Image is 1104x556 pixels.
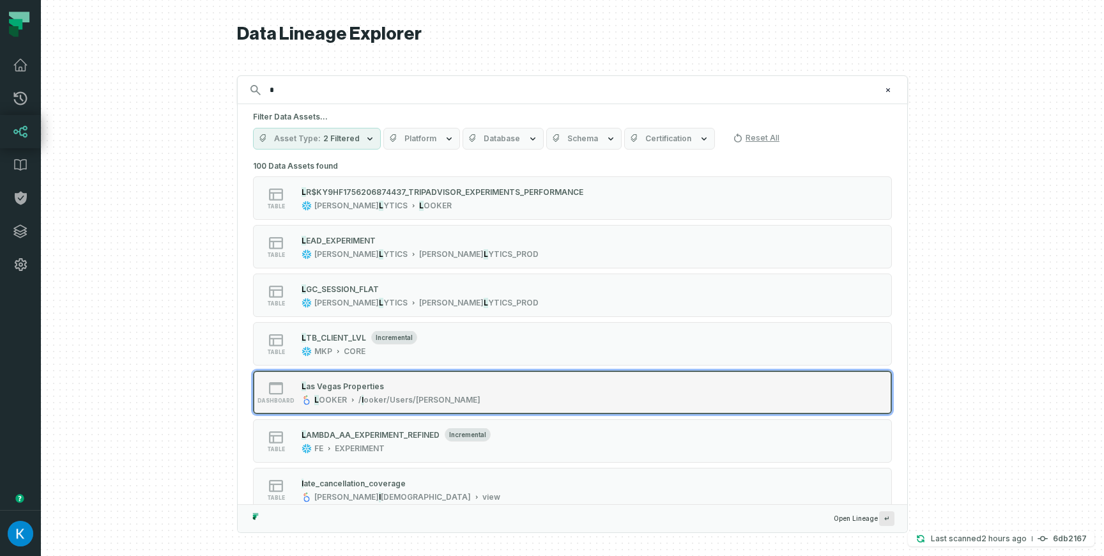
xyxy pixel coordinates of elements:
[728,128,785,148] button: Reset All
[306,430,440,440] span: AMBDA_AA_EXPERIMENT_REFINED
[314,346,332,357] div: MKP
[879,511,894,526] span: Press ↵ to add a new Data Asset to the graph
[335,444,385,454] div: EXPERIMENT
[314,298,379,308] span: [PERSON_NAME]
[445,428,491,442] span: incremental
[314,298,408,308] div: ANALYTICS
[319,395,347,405] span: OOKER
[253,225,892,268] button: table[PERSON_NAME]LYTICS[PERSON_NAME]LYTICS_PROD
[8,521,33,546] img: avatar of Kosta Shougaev
[267,300,285,307] span: table
[419,298,539,308] div: ANALYTICS_PROD
[908,531,1094,546] button: Last scanned[DATE] 12:44:16 PM6db2167
[463,128,544,150] button: Database
[358,395,362,405] span: /
[314,249,379,259] span: [PERSON_NAME]
[931,532,1027,545] p: Last scanned
[379,492,381,502] mark: l
[383,249,408,259] span: YTICS
[237,23,908,45] h1: Data Lineage Explorer
[834,511,894,526] span: Open Lineage
[567,134,598,144] span: Schema
[238,157,907,504] div: Suggestions
[419,201,452,211] div: LOOKER
[253,371,892,414] button: dashboardLOOKER/looker/Users/[PERSON_NAME]
[358,395,480,405] div: /looker/Users/Michiel Bos
[379,298,383,308] mark: L
[274,134,321,144] span: Asset Type
[267,252,285,258] span: table
[381,492,471,502] span: [DEMOGRAPHIC_DATA]
[314,249,408,259] div: ANALYTICS
[882,84,894,97] button: Clear search query
[488,249,539,259] span: YTICS_PROD
[314,201,408,211] div: ANALYTICS
[379,249,383,259] mark: L
[404,134,436,144] span: Platform
[624,128,715,150] button: Certification
[302,284,306,294] mark: L
[302,382,306,391] mark: L
[303,479,406,488] span: ate_cancellation_coverage
[362,395,364,405] mark: l
[419,249,539,259] div: ANALYTICS_PROD
[253,128,381,150] button: Asset Type2 Filtered
[267,446,285,452] span: table
[371,330,417,344] span: incremental
[379,201,383,211] mark: L
[344,346,365,357] div: CORE
[253,112,892,122] h5: Filter Data Assets...
[253,322,892,366] button: tableincrementalMKPCORE
[14,493,26,504] div: Tooltip anchor
[981,534,1027,543] relative-time: Aug 27, 2025, 12:44 PM GMT+3
[383,298,408,308] span: YTICS
[645,134,691,144] span: Certification
[419,298,484,308] span: [PERSON_NAME]
[383,128,460,150] button: Platform
[484,249,488,259] mark: L
[314,492,379,502] span: [PERSON_NAME]
[546,128,622,150] button: Schema
[1053,535,1087,543] h4: 6db2167
[302,430,306,440] mark: L
[253,176,892,220] button: table[PERSON_NAME]LYTICSLOOKER
[306,284,379,294] span: GC_SESSION_FLAT
[257,398,295,404] span: dashboard
[314,395,319,405] mark: L
[419,249,484,259] span: [PERSON_NAME]
[267,203,285,210] span: table
[302,333,306,343] mark: L
[253,419,892,463] button: tableincrementalFEEXPERIMENT
[314,201,379,211] span: [PERSON_NAME]
[323,134,360,144] span: 2 Filtered
[267,349,285,355] span: table
[306,382,384,391] span: as Vegas Properties
[484,298,488,308] mark: L
[424,201,452,211] span: OOKER
[302,479,303,488] mark: l
[364,395,480,405] span: ooker/Users/[PERSON_NAME]
[419,201,424,211] mark: L
[302,187,306,197] mark: L
[383,201,408,211] span: YTICS
[253,468,892,511] button: table[PERSON_NAME]l[DEMOGRAPHIC_DATA]view
[306,236,376,245] span: EAD_EXPERIMENT
[482,492,500,502] div: view
[306,187,583,197] span: R$KY9HF1756206874437_TRIPADVISOR_EXPERIMENTS_PERFORMANCE
[302,236,306,245] mark: L
[306,333,366,343] span: TB_CLIENT_LVL
[488,298,539,308] span: YTICS_PROD
[253,274,892,317] button: table[PERSON_NAME]LYTICS[PERSON_NAME]LYTICS_PROD
[314,444,323,454] div: FE
[267,495,285,501] span: table
[314,492,471,502] div: analytics
[484,134,520,144] span: Database
[314,395,347,405] div: LOOKER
